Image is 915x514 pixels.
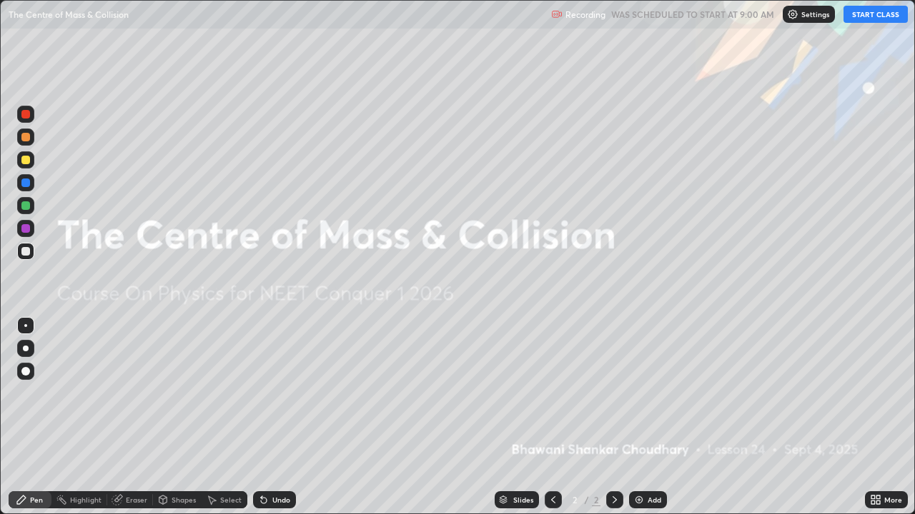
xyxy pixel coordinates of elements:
div: Highlight [70,496,102,503]
img: add-slide-button [633,494,645,505]
div: 2 [568,495,582,504]
div: Select [220,496,242,503]
div: Slides [513,496,533,503]
div: Add [648,496,661,503]
p: Recording [565,9,605,20]
img: recording.375f2c34.svg [551,9,563,20]
div: Undo [272,496,290,503]
div: / [585,495,589,504]
h5: WAS SCHEDULED TO START AT 9:00 AM [611,8,774,21]
p: Settings [801,11,829,18]
div: Shapes [172,496,196,503]
div: 2 [592,493,600,506]
button: START CLASS [844,6,908,23]
img: class-settings-icons [787,9,798,20]
div: More [884,496,902,503]
div: Eraser [126,496,147,503]
div: Pen [30,496,43,503]
p: The Centre of Mass & Collision [9,9,129,20]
